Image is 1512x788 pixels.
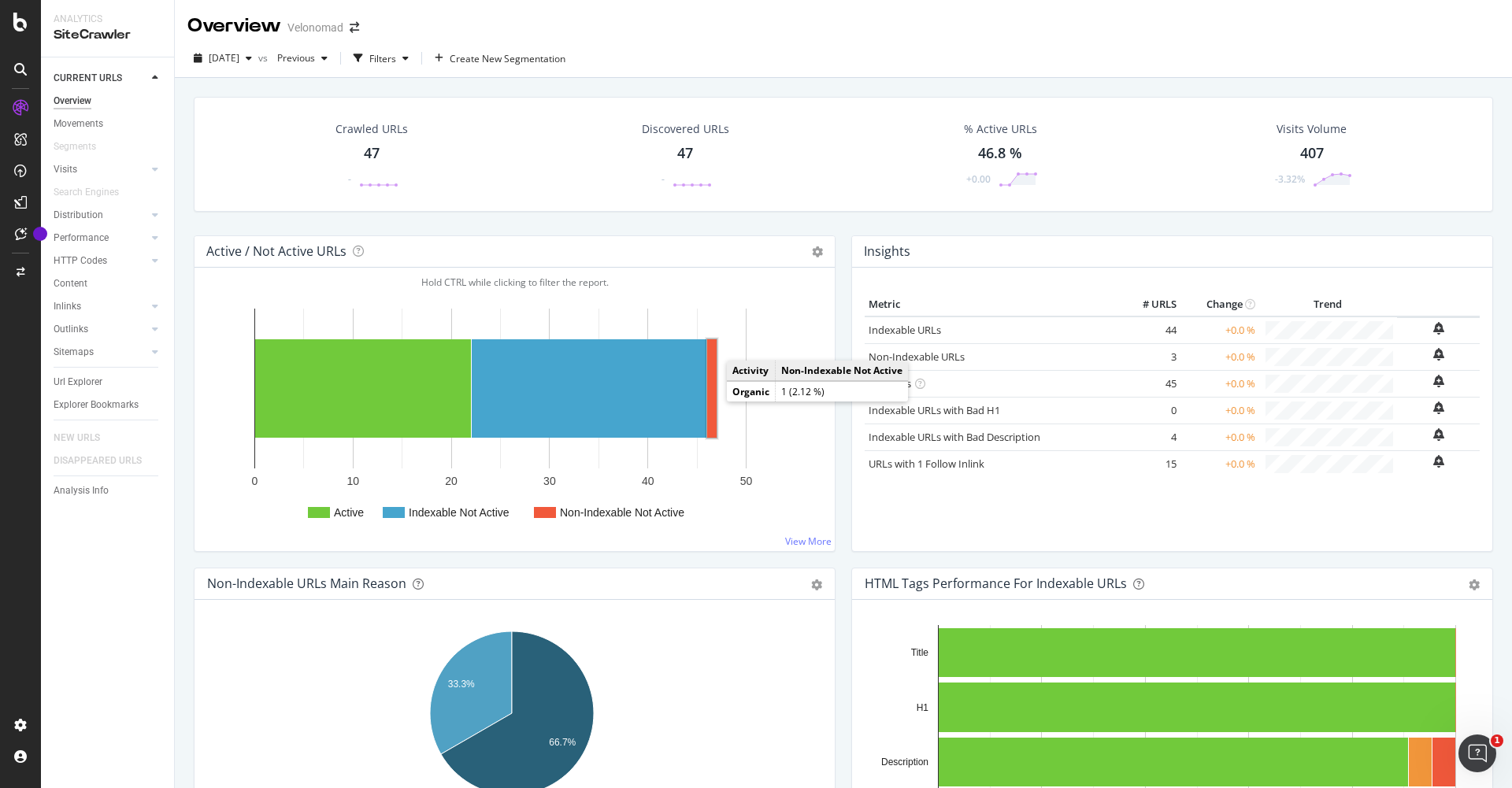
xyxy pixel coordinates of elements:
th: Trend [1259,293,1397,316]
a: Indexable URLs with Bad Description [869,430,1040,444]
div: CURRENT URLS [54,70,122,87]
text: 66.7% [549,737,576,748]
div: Tooltip anchor [33,227,47,241]
th: Change [1180,293,1259,316]
div: Analytics [54,13,161,26]
div: Visits Volume [1277,121,1347,137]
a: Outlinks [54,321,147,338]
td: Non-Indexable Not Active [776,361,909,381]
text: 10 [347,475,360,487]
div: Segments [54,139,96,155]
div: bell-plus [1433,348,1444,361]
td: +0.0 % [1180,316,1259,344]
td: 1 (2.12 %) [776,382,909,402]
span: 1 [1491,734,1503,747]
a: Indexable URLs with Bad H1 [869,403,1000,417]
div: gear [811,579,822,590]
div: bell-plus [1433,428,1444,441]
a: Indexable URLs [869,323,941,337]
td: +0.0 % [1180,450,1259,477]
a: Analysis Info [54,483,163,499]
a: Sitemaps [54,344,147,361]
text: Title [911,647,929,658]
button: Create New Segmentation [428,46,572,71]
a: Movements [54,116,163,132]
a: Explorer Bookmarks [54,397,163,413]
text: 20 [445,475,458,487]
a: URLs with 1 Follow Inlink [869,457,984,471]
a: Inlinks [54,298,147,315]
div: Inlinks [54,298,81,315]
div: Movements [54,116,103,132]
td: +0.0 % [1180,343,1259,370]
a: Url Explorer [54,374,163,390]
button: Previous [271,46,334,71]
text: Description [881,757,928,768]
div: arrow-right-arrow-left [350,22,359,33]
div: Overview [54,93,91,109]
div: Overview [187,13,281,39]
a: Performance [54,230,147,246]
div: 46.8 % [978,143,1022,164]
td: Organic [727,382,776,402]
i: Options [812,246,823,257]
div: 407 [1300,143,1324,164]
a: View More [785,535,832,548]
iframe: Intercom live chat [1458,734,1496,772]
span: 2025 Aug. 10th [209,51,239,65]
div: -3.32% [1275,172,1305,186]
text: 33.3% [448,679,475,690]
h4: Active / Not Active URLs [206,241,346,262]
div: Url Explorer [54,374,102,390]
text: Indexable Not Active [409,506,510,519]
td: +0.0 % [1180,424,1259,450]
div: DISAPPEARED URLS [54,453,142,469]
a: Overview [54,93,163,109]
td: 3 [1117,343,1180,370]
div: NEW URLS [54,430,100,446]
a: DISAPPEARED URLS [54,453,157,469]
div: Crawled URLs [335,121,408,137]
td: 44 [1117,316,1180,344]
text: Active [334,506,364,519]
div: Visits [54,161,77,178]
a: CURRENT URLS [54,70,147,87]
div: HTTP Codes [54,253,107,269]
td: Activity [727,361,776,381]
th: # URLS [1117,293,1180,316]
div: Content [54,276,87,292]
div: bell-plus [1433,401,1444,414]
div: % Active URLs [964,121,1037,137]
h4: Insights [864,241,910,262]
div: Non-Indexable URLs Main Reason [207,575,406,591]
th: Metric [865,293,1117,316]
button: Filters [347,46,415,71]
div: 47 [677,143,693,164]
a: Content [54,276,163,292]
div: Analysis Info [54,483,109,499]
div: HTML Tags Performance for Indexable URLs [865,575,1127,591]
td: +0.0 % [1180,370,1259,397]
div: - [661,172,665,186]
svg: A chart. [207,293,822,538]
div: Filters [369,52,396,65]
td: 4 [1117,424,1180,450]
text: 30 [543,475,556,487]
span: Create New Segmentation [450,52,565,65]
a: Visits [54,161,147,178]
div: Velonomad [287,20,343,35]
div: bell-plus [1433,375,1444,387]
div: +0.00 [966,172,991,186]
td: 15 [1117,450,1180,477]
div: - [348,172,351,186]
span: vs [258,51,271,65]
text: 0 [252,475,258,487]
a: HTTP Codes [54,253,147,269]
div: Distribution [54,207,103,224]
div: 47 [364,143,380,164]
a: Search Engines [54,184,135,201]
text: 50 [740,475,753,487]
div: bell-plus [1433,455,1444,468]
text: H1 [917,702,929,713]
